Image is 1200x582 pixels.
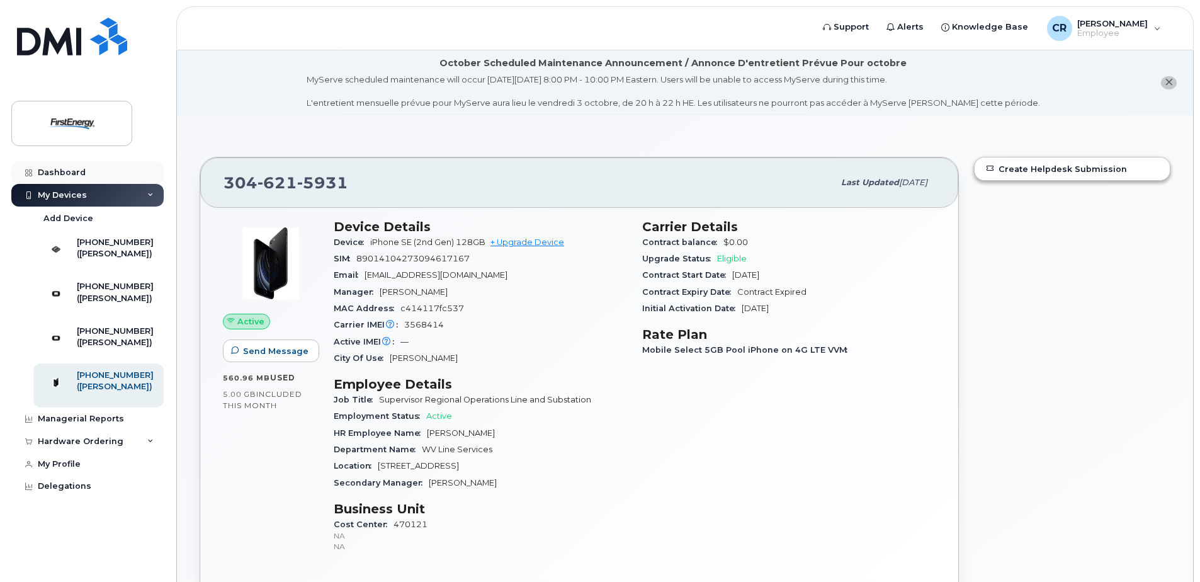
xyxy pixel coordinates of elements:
[334,304,400,313] span: MAC Address
[1145,527,1191,573] iframe: Messenger Launcher
[429,478,497,488] span: [PERSON_NAME]
[223,374,270,382] span: 560.96 MB
[378,461,459,471] span: [STREET_ADDRESS]
[334,237,370,247] span: Device
[270,373,295,382] span: used
[899,178,927,187] span: [DATE]
[723,237,748,247] span: $0.00
[224,173,348,192] span: 304
[307,74,1040,109] div: MyServe scheduled maintenance will occur [DATE][DATE] 8:00 PM - 10:00 PM Eastern. Users will be u...
[732,270,759,280] span: [DATE]
[223,389,302,410] span: included this month
[223,390,256,399] span: 5.00 GB
[334,541,627,552] p: NA
[439,57,907,70] div: October Scheduled Maintenance Announcement / Annonce D'entretient Prévue Pour octobre
[400,304,464,313] span: c414117fc537
[334,428,427,438] span: HR Employee Name
[642,287,737,297] span: Contract Expiry Date
[427,428,495,438] span: [PERSON_NAME]
[422,445,492,454] span: WV Line Services
[379,395,591,404] span: Supervisor Regional Operations Line and Substation
[334,445,422,454] span: Department Name
[334,478,429,488] span: Secondary Manager
[223,339,319,362] button: Send Message
[390,353,458,363] span: [PERSON_NAME]
[642,254,717,263] span: Upgrade Status
[841,178,899,187] span: Last updated
[365,270,507,280] span: [EMAIL_ADDRESS][DOMAIN_NAME]
[334,520,393,529] span: Cost Center
[233,225,308,301] img: image20231002-3703462-1mz9tax.jpeg
[334,270,365,280] span: Email
[642,345,854,355] span: Mobile Select 5GB Pool iPhone on 4G LTE VVM
[642,237,723,247] span: Contract balance
[334,337,400,346] span: Active IMEI
[404,320,444,329] span: 3568414
[297,173,348,192] span: 5931
[237,316,264,328] span: Active
[642,270,732,280] span: Contract Start Date
[334,254,356,263] span: SIM
[742,304,769,313] span: [DATE]
[370,237,485,247] span: iPhone SE (2nd Gen) 128GB
[642,219,936,234] h3: Carrier Details
[642,304,742,313] span: Initial Activation Date
[334,461,378,471] span: Location
[490,237,564,247] a: + Upgrade Device
[334,501,627,516] h3: Business Unit
[334,377,627,392] h3: Employee Details
[258,173,297,192] span: 621
[426,411,452,421] span: Active
[334,353,390,363] span: City Of Use
[243,345,308,357] span: Send Message
[400,337,409,346] span: —
[334,287,380,297] span: Manager
[356,254,470,263] span: 89014104273094617167
[642,327,936,342] h3: Rate Plan
[334,530,627,541] p: NA
[1161,76,1177,89] button: close notification
[334,411,426,421] span: Employment Status
[334,520,627,552] span: 470121
[380,287,448,297] span: [PERSON_NAME]
[334,219,627,234] h3: Device Details
[737,287,807,297] span: Contract Expired
[334,320,404,329] span: Carrier IMEI
[975,157,1170,180] a: Create Helpdesk Submission
[334,395,379,404] span: Job Title
[717,254,747,263] span: Eligible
